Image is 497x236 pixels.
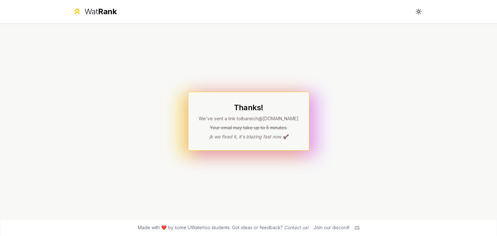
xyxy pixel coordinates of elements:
span: Rank [98,7,117,16]
p: jk we fixed it, it's blazing fast now 🚀 [199,134,299,140]
p: Your email may take up to 5 minutes. [199,124,299,131]
div: Wat [84,6,117,17]
span: Made with ❤️ by some UWaterloo students. Got ideas or feedback? [138,224,308,231]
h1: Thanks! [199,102,299,113]
div: Join our discord! [314,224,349,231]
a: WatRank [72,6,117,17]
p: We've sent a link to lbareich @[DOMAIN_NAME] [199,115,299,122]
a: Contact us! [284,225,308,230]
